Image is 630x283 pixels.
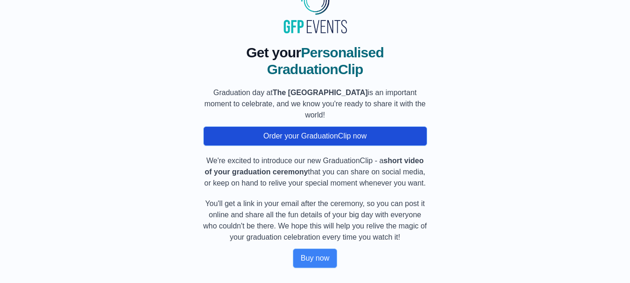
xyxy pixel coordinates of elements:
span: Personalised GraduationClip [267,45,384,77]
button: Order your GraduationClip now [203,126,427,146]
p: You'll get a link in your email after the ceremony, so you can post it online and share all the f... [203,198,427,243]
b: short video of your graduation ceremony [205,157,424,176]
button: Buy now [293,248,337,268]
b: The [GEOGRAPHIC_DATA] [273,89,368,97]
p: We're excited to introduce our new GraduationClip - a that you can share on social media, or keep... [203,155,427,189]
span: Get your [246,45,301,60]
p: Graduation day at is an important moment to celebrate, and we know you're ready to share it with ... [203,87,427,121]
